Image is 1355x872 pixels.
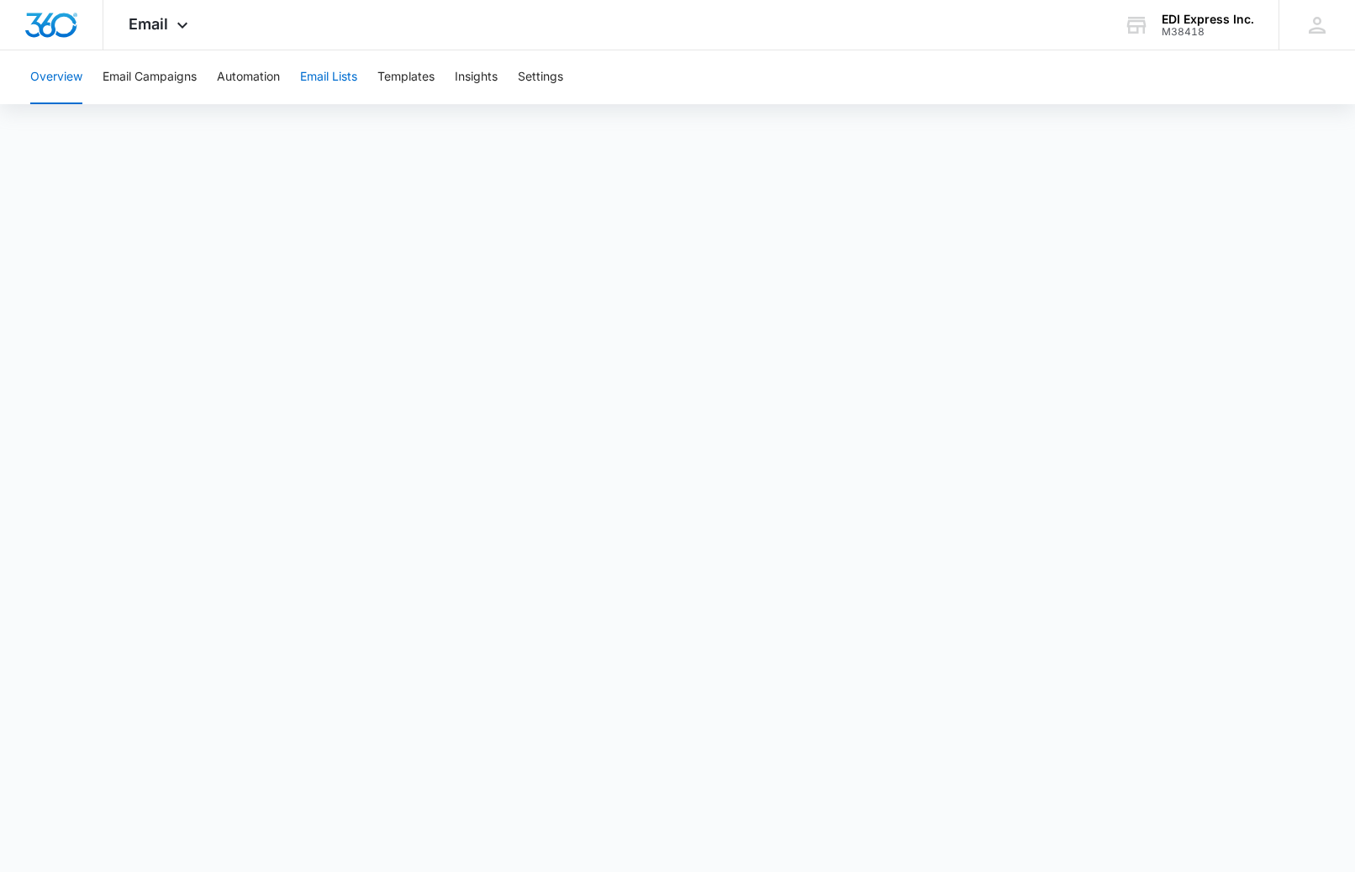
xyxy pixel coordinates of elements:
[455,50,498,104] button: Insights
[129,15,168,33] span: Email
[300,50,357,104] button: Email Lists
[377,50,435,104] button: Templates
[1162,13,1254,26] div: account name
[518,50,563,104] button: Settings
[30,50,82,104] button: Overview
[217,50,280,104] button: Automation
[103,50,197,104] button: Email Campaigns
[1162,26,1254,38] div: account id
